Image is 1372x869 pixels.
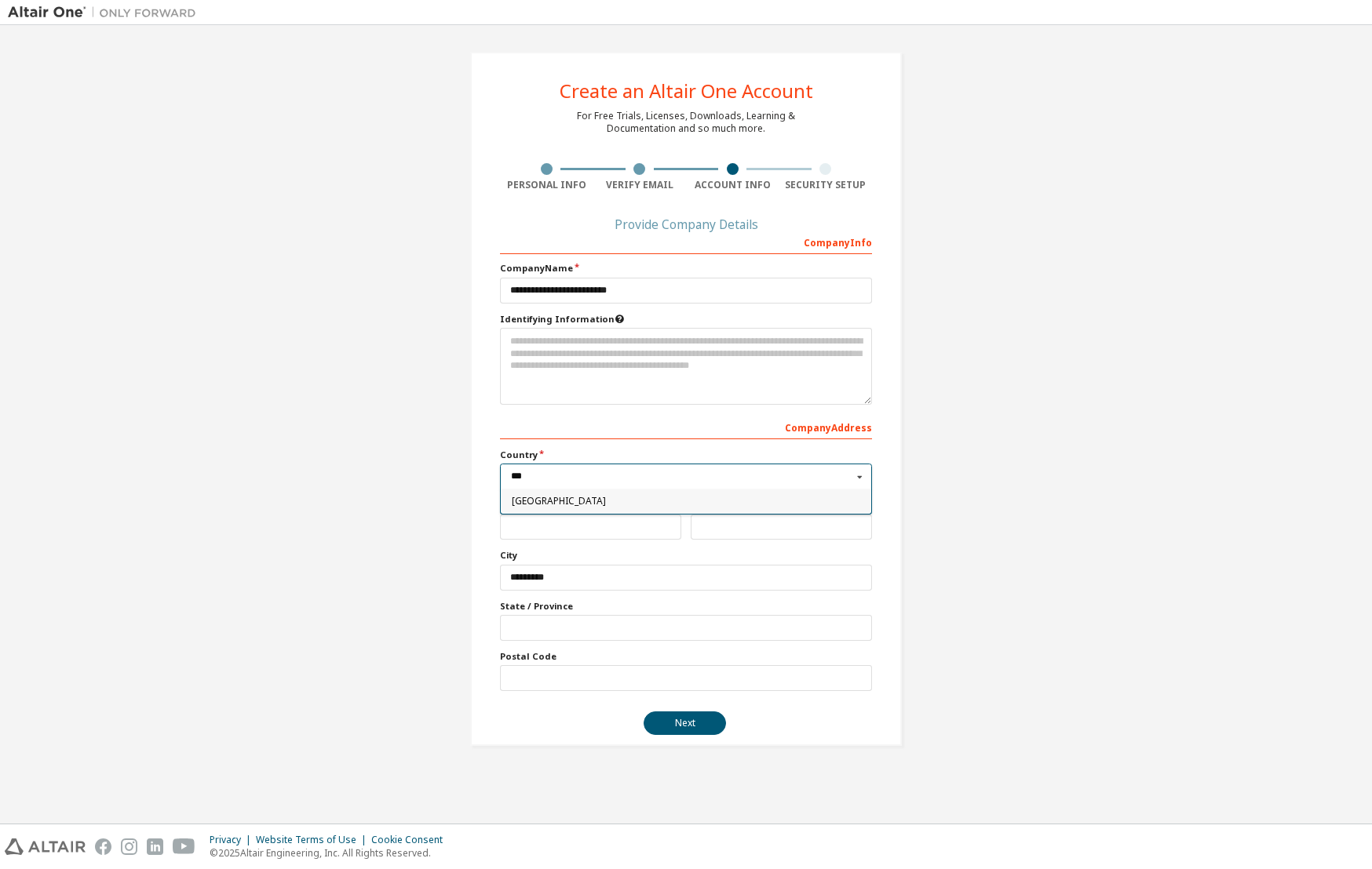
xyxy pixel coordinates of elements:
div: For Free Trials, Licenses, Downloads, Learning & Documentation and so much more. [577,110,795,135]
img: linkedin.svg [147,838,163,855]
div: Cookie Consent [371,834,452,846]
label: City [500,549,872,562]
label: State / Province [500,600,872,613]
img: Altair One [8,5,204,20]
p: © 2025 Altair Engineering, Inc. All Rights Reserved. [210,846,452,860]
button: Next [644,711,726,735]
div: Verify Email [593,179,687,191]
div: Website Terms of Use [256,834,371,846]
label: Company Name [500,262,872,275]
div: Security Setup [779,179,873,191]
img: facebook.svg [95,838,111,855]
img: altair_logo.svg [5,838,86,855]
div: Create an Altair One Account [560,82,813,100]
div: Privacy [210,834,256,846]
img: youtube.svg [173,838,195,855]
div: Personal Info [500,179,593,191]
div: Company Info [500,229,872,254]
div: Company Address [500,414,872,439]
label: Country [500,449,872,461]
img: instagram.svg [121,838,137,855]
span: [GEOGRAPHIC_DATA] [512,497,861,507]
div: Provide Company Details [500,220,872,229]
label: Postal Code [500,650,872,663]
label: Please provide any information that will help our support team identify your company. Email and n... [500,313,872,325]
div: Account Info [686,179,779,191]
